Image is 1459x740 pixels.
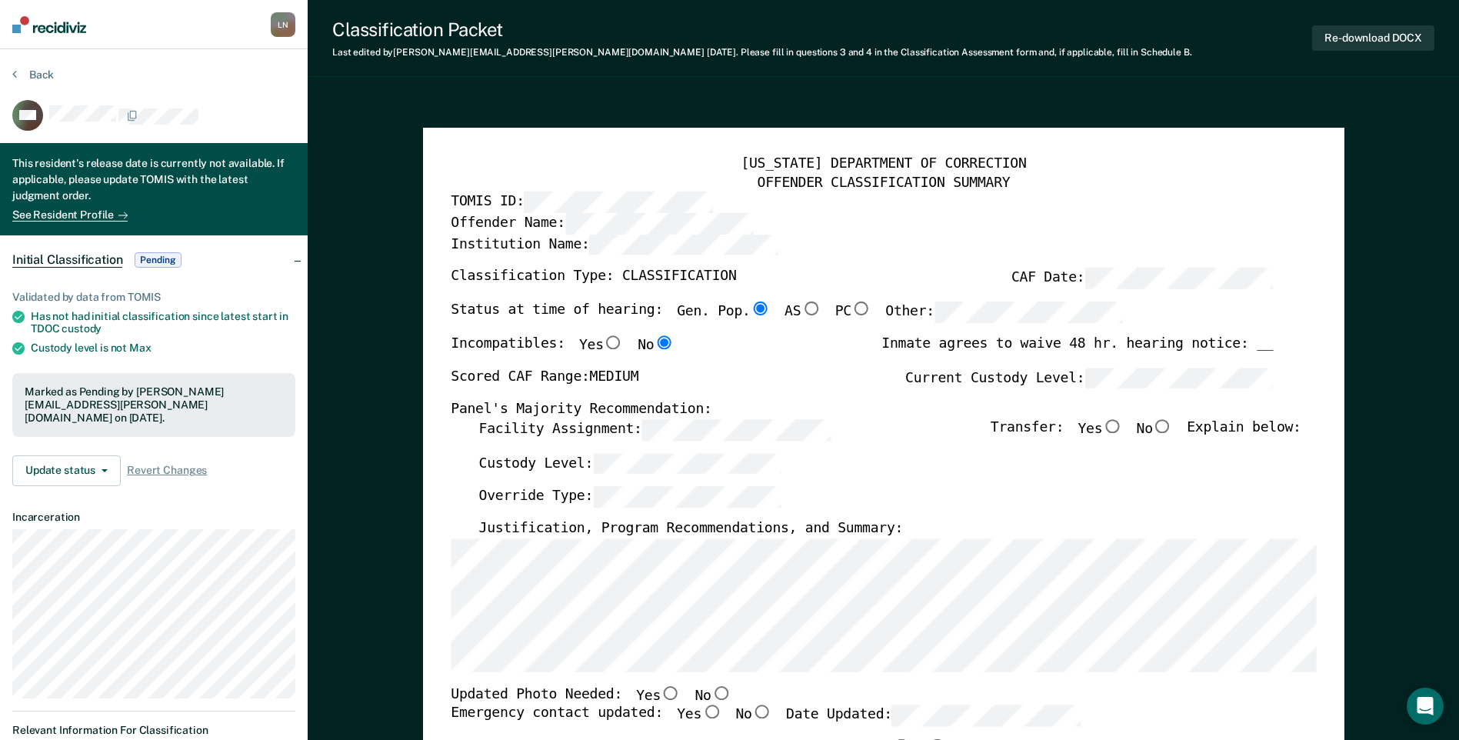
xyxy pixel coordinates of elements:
div: [US_STATE] DEPARTMENT OF CORRECTION [451,155,1316,174]
label: Other: [885,302,1123,323]
label: Yes [636,685,681,705]
dt: Incarceration [12,511,295,524]
button: Re-download DOCX [1312,25,1434,51]
label: Classification Type: CLASSIFICATION [451,268,736,290]
button: Back [12,68,54,82]
label: Scored CAF Range: MEDIUM [451,368,638,389]
input: No [1153,419,1173,433]
input: No [654,335,674,349]
div: Last edited by [PERSON_NAME][EMAIL_ADDRESS][PERSON_NAME][DOMAIN_NAME] . Please fill in questions ... [332,47,1192,58]
label: AS [784,302,821,323]
input: Yes [603,335,623,349]
span: Pending [135,252,181,268]
input: Offender Name: [565,213,753,235]
img: Recidiviz [12,16,86,33]
label: TOMIS ID: [451,192,712,214]
span: [DATE] [707,47,736,58]
input: Yes [701,705,721,719]
label: Yes [579,335,624,355]
input: Gen. Pop. [750,302,770,315]
label: Custody Level: [478,453,781,475]
dt: Relevant Information For Classification [12,724,295,737]
label: Justification, Program Recommendations, and Summary: [478,520,903,538]
div: Emergency contact updated: [451,705,1081,739]
label: Gen. Pop. [677,302,771,323]
label: No [1136,419,1172,441]
div: Status at time of hearing: [451,302,1123,335]
label: Date Updated: [786,705,1081,727]
span: Initial Classification [12,252,122,268]
div: L N [271,12,295,37]
label: No [695,685,731,705]
input: Other: [934,302,1123,323]
span: custody [62,322,102,335]
input: Institution Name: [589,235,778,256]
input: PC [851,302,871,315]
div: Panel's Majority Recommendation: [451,402,1273,420]
div: Custody level is not [31,342,295,355]
label: No [735,705,771,727]
span: Revert Changes [127,464,207,477]
input: Override Type: [593,487,781,508]
input: Yes [661,685,681,699]
label: Override Type: [478,487,781,508]
label: Facility Assignment: [478,419,830,441]
div: Inmate agrees to waive 48 hr. hearing notice: __ [881,335,1273,368]
div: Transfer: Explain below: [991,419,1301,453]
input: Current Custody Level: [1084,368,1273,389]
div: Classification Packet [332,18,1192,41]
input: Facility Assignment: [641,419,830,441]
label: PC [834,302,871,323]
label: Current Custody Level: [905,368,1273,389]
div: This resident's release date is currently not available. If applicable, please update TOMIS with ... [12,155,295,207]
div: Marked as Pending by [PERSON_NAME][EMAIL_ADDRESS][PERSON_NAME][DOMAIN_NAME] on [DATE]. [25,385,283,424]
input: No [711,685,731,699]
input: CAF Date: [1084,268,1273,290]
input: TOMIS ID: [524,192,712,214]
label: Yes [1078,419,1122,441]
div: Has not had initial classification since latest start in TDOC [31,310,295,336]
div: Incompatibles: [451,335,674,368]
a: See Resident Profile [12,208,128,222]
input: Date Updated: [892,705,1081,727]
label: Yes [677,705,721,727]
div: OFFENDER CLASSIFICATION SUMMARY [451,174,1316,192]
input: AS [801,302,821,315]
label: Offender Name: [451,213,754,235]
input: Custody Level: [593,453,781,475]
label: CAF Date: [1011,268,1273,290]
label: No [638,335,674,355]
input: Yes [1102,419,1122,433]
input: No [751,705,771,719]
button: LN [271,12,295,37]
button: Update status [12,455,121,486]
span: Max [129,342,152,354]
div: Updated Photo Needed: [451,685,731,705]
div: Open Intercom Messenger [1407,688,1444,725]
div: Validated by data from TOMIS [12,291,295,304]
label: Institution Name: [451,235,778,256]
